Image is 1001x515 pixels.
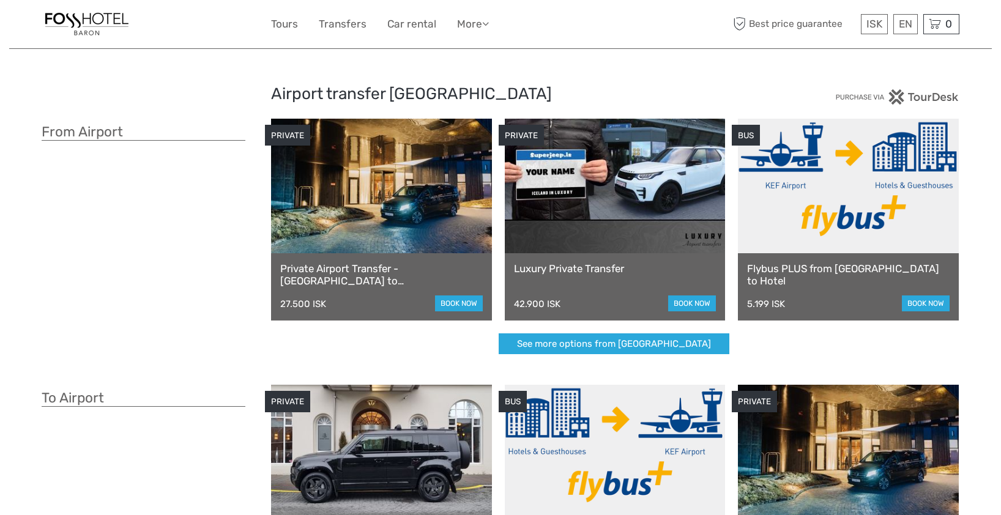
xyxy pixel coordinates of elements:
[265,125,310,146] div: PRIVATE
[435,295,483,311] a: book now
[668,295,716,311] a: book now
[747,298,785,309] div: 5.199 ISK
[499,333,729,355] a: See more options from [GEOGRAPHIC_DATA]
[271,15,298,33] a: Tours
[42,9,132,39] img: 1355-f22f4eb0-fb05-4a92-9bea-b034c25151e6_logo_small.jpg
[730,14,858,34] span: Best price guarantee
[499,125,544,146] div: PRIVATE
[42,390,245,407] h3: To Airport
[943,18,954,30] span: 0
[499,391,527,412] div: BUS
[747,262,950,287] a: Flybus PLUS from [GEOGRAPHIC_DATA] to Hotel
[280,298,326,309] div: 27.500 ISK
[514,262,716,275] a: Luxury Private Transfer
[271,84,730,104] h2: Airport transfer [GEOGRAPHIC_DATA]
[280,262,483,287] a: Private Airport Transfer - [GEOGRAPHIC_DATA] to [GEOGRAPHIC_DATA]
[514,298,560,309] div: 42.900 ISK
[732,391,777,412] div: PRIVATE
[457,15,489,33] a: More
[319,15,367,33] a: Transfers
[866,18,882,30] span: ISK
[902,295,950,311] a: book now
[387,15,436,33] a: Car rental
[42,124,245,141] h3: From Airport
[732,125,760,146] div: BUS
[835,89,959,105] img: PurchaseViaTourDesk.png
[265,391,310,412] div: PRIVATE
[893,14,918,34] div: EN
